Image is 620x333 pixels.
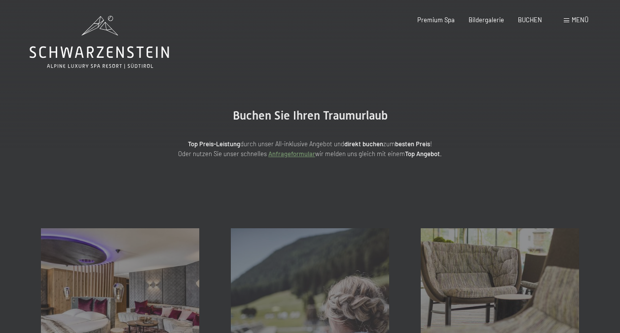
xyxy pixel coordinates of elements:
span: Menü [572,16,588,24]
strong: direkt buchen [344,140,383,148]
a: Anfrageformular [268,150,315,158]
strong: Top Preis-Leistung [188,140,240,148]
strong: Top Angebot. [405,150,442,158]
span: Buchen Sie Ihren Traumurlaub [233,109,388,123]
a: BUCHEN [518,16,542,24]
p: durch unser All-inklusive Angebot und zum ! Oder nutzen Sie unser schnelles wir melden uns gleich... [113,139,508,159]
strong: besten Preis [395,140,430,148]
a: Bildergalerie [469,16,504,24]
a: Premium Spa [417,16,455,24]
